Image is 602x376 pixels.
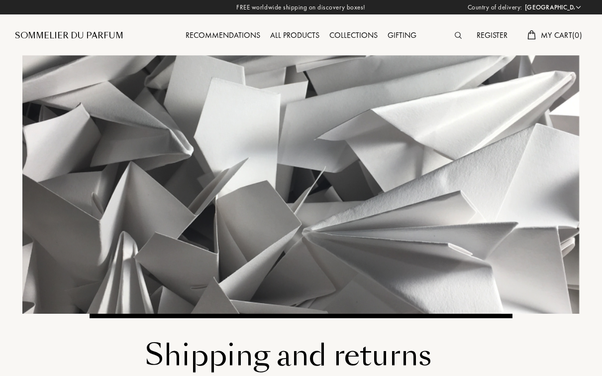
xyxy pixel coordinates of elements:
a: All products [265,30,324,40]
a: Sommelier du Parfum [15,30,123,42]
div: Shipping and returns [144,338,458,373]
a: Recommendations [181,30,265,40]
a: Register [472,30,512,40]
div: Gifting [383,29,421,42]
div: Recommendations [181,29,265,42]
span: Country of delivery: [468,2,522,12]
div: Register [472,29,512,42]
div: Collections [324,29,383,42]
img: ship.png [22,55,580,314]
img: search_icn.svg [455,32,462,39]
img: cart.svg [527,30,535,39]
a: Gifting [383,30,421,40]
a: Collections [324,30,383,40]
div: All products [265,29,324,42]
span: My Cart ( 0 ) [541,30,582,40]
